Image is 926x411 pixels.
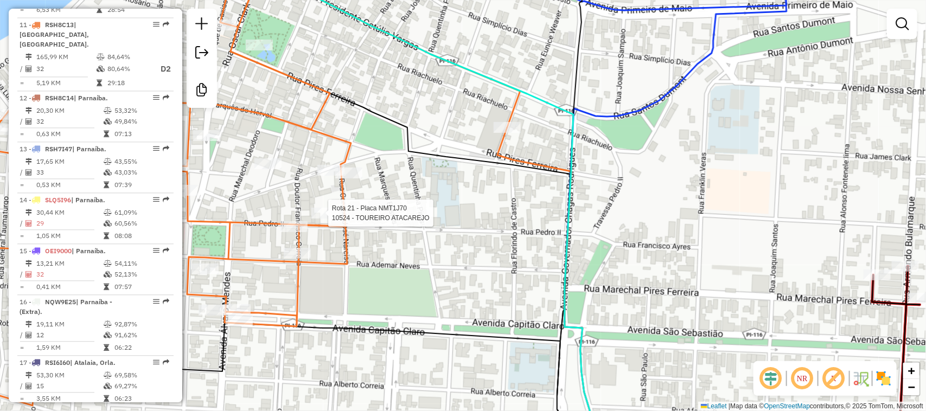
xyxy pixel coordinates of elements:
i: Distância Total [25,158,32,165]
span: NQW9E25 [45,298,76,306]
span: 12 - [20,94,108,102]
td: 0,41 KM [36,281,103,292]
i: Tempo total em rota [97,80,102,86]
i: Total de Atividades [25,169,32,176]
i: Distância Total [25,260,32,267]
div: Atividade não roteirizada - CAMINHO DE CASA [317,165,344,176]
td: 69,58% [114,370,169,381]
td: 92,87% [114,319,169,330]
i: Tempo total em rota [104,284,109,290]
td: = [20,342,25,353]
a: Exportar sessão [191,42,213,66]
span: RSH8C13 [45,21,74,29]
i: Distância Total [25,321,32,327]
td: 06:22 [114,342,169,353]
span: | [GEOGRAPHIC_DATA], [GEOGRAPHIC_DATA]. [20,21,89,48]
td: 6,53 KM [36,4,96,15]
td: 20,30 KM [36,105,103,116]
td: 12 [36,330,103,341]
td: = [20,78,25,88]
span: | Parnaíba. [71,196,105,204]
i: Total de Atividades [25,271,32,278]
span: | Parnaíba. [72,247,106,255]
td: / [20,62,25,76]
span: Ocultar deslocamento [758,365,784,391]
span: SLQ5I96 [45,196,71,204]
td: 33 [36,167,103,178]
i: % de utilização do peso [104,372,112,378]
td: 08:08 [114,230,169,241]
i: % de utilização da cubagem [104,271,112,278]
span: OEI9000 [45,247,72,255]
span: + [908,364,915,377]
i: % de utilização do peso [104,260,112,267]
em: Opções [153,196,159,203]
i: % de utilização do peso [104,158,112,165]
i: % de utilização da cubagem [97,66,105,72]
i: Tempo total em rota [104,131,109,137]
em: Opções [153,247,159,254]
a: Exibir filtros [891,13,913,35]
em: Rota exportada [163,21,169,28]
p: D2 [151,63,171,75]
em: Opções [153,298,159,305]
i: % de utilização do peso [97,54,105,60]
td: 53,32% [114,105,169,116]
i: Distância Total [25,209,32,216]
a: Nova sessão e pesquisa [191,13,213,37]
i: Tempo total em rota [104,344,109,351]
span: | Atalaia, Orla. [70,358,116,367]
td: 52,13% [114,269,169,280]
td: = [20,4,25,15]
td: 1,59 KM [36,342,103,353]
td: 32 [36,62,96,76]
td: 29:18 [107,78,150,88]
td: / [20,269,25,280]
i: Distância Total [25,107,32,114]
td: 32 [36,116,103,127]
i: Total de Atividades [25,220,32,227]
td: 43,03% [114,167,169,178]
td: 80,64% [107,62,150,76]
td: 07:39 [114,179,169,190]
td: 15 [36,381,103,391]
a: Zoom in [903,363,919,379]
td: 49,84% [114,116,169,127]
div: Atividade não roteirizada - HELENA LANCHES [254,158,282,169]
td: 06:23 [114,393,169,404]
span: RSI6I60 [45,358,70,367]
td: 61,09% [114,207,169,218]
td: / [20,116,25,127]
span: 13 - [20,145,106,153]
td: 0,53 KM [36,179,103,190]
span: | Parnaíba - (Extra). [20,298,112,316]
td: 07:57 [114,281,169,292]
td: / [20,218,25,229]
i: Total de Atividades [25,332,32,338]
span: − [908,380,915,394]
i: Distância Total [25,54,32,60]
td: 17,65 KM [36,156,103,167]
a: Leaflet [701,402,727,410]
span: | [729,402,730,410]
a: Zoom out [903,379,919,395]
span: Exibir rótulo [821,365,847,391]
td: 28:54 [107,4,150,15]
span: | Parnaíba. [74,94,108,102]
td: 69,27% [114,381,169,391]
em: Opções [153,94,159,101]
img: Fluxo de ruas [852,370,870,387]
i: % de utilização do peso [104,321,112,327]
td: 84,64% [107,52,150,62]
span: | Parnaíba. [72,145,106,153]
i: Tempo total em rota [104,182,109,188]
i: % de utilização da cubagem [104,332,112,338]
i: Distância Total [25,372,32,378]
i: % de utilização da cubagem [104,118,112,125]
td: 53,30 KM [36,370,103,381]
td: 07:13 [114,129,169,139]
em: Rota exportada [163,247,169,254]
img: Exibir/Ocultar setores [875,370,892,387]
div: Map data © contributors,© 2025 TomTom, Microsoft [698,402,926,411]
td: 60,56% [114,218,169,229]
